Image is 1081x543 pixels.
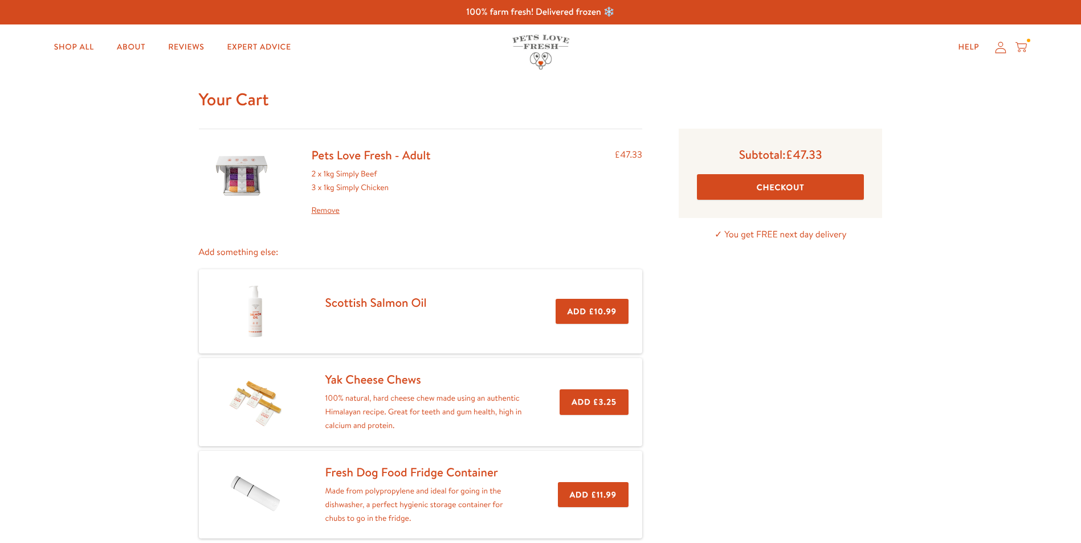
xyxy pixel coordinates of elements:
[325,464,498,480] a: Fresh Dog Food Fridge Container
[312,147,431,163] a: Pets Love Fresh - Adult
[679,227,882,242] p: ✓ You get FREE next day delivery
[312,167,431,217] div: 2 x 1kg Simply Beef 3 x 1kg Simply Chicken
[199,88,883,110] h1: Your Cart
[227,467,284,522] img: Fresh Dog Food Fridge Container
[697,174,864,200] button: Checkout
[558,482,629,508] button: Add £11.99
[227,283,284,340] img: Scottish Salmon Oil
[45,36,103,59] a: Shop All
[325,294,427,311] a: Scottish Salmon Oil
[556,299,629,324] button: Add £10.99
[560,389,629,415] button: Add £3.25
[218,36,300,59] a: Expert Advice
[325,484,521,525] p: Made from polypropylene and ideal for going in the dishwasher, a perfect hygienic storage contain...
[697,147,864,162] p: Subtotal:
[512,35,569,69] img: Pets Love Fresh
[227,373,284,430] img: Yak Cheese Chews
[949,36,988,59] a: Help
[108,36,154,59] a: About
[325,371,421,388] a: Yak Cheese Chews
[325,392,524,432] p: 100% natural, hard cheese chew made using an authentic Himalayan recipe. Great for teeth and gum ...
[159,36,213,59] a: Reviews
[199,245,643,260] p: Add something else:
[312,204,431,217] a: Remove
[615,147,643,217] div: £47.33
[786,146,822,163] span: £47.33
